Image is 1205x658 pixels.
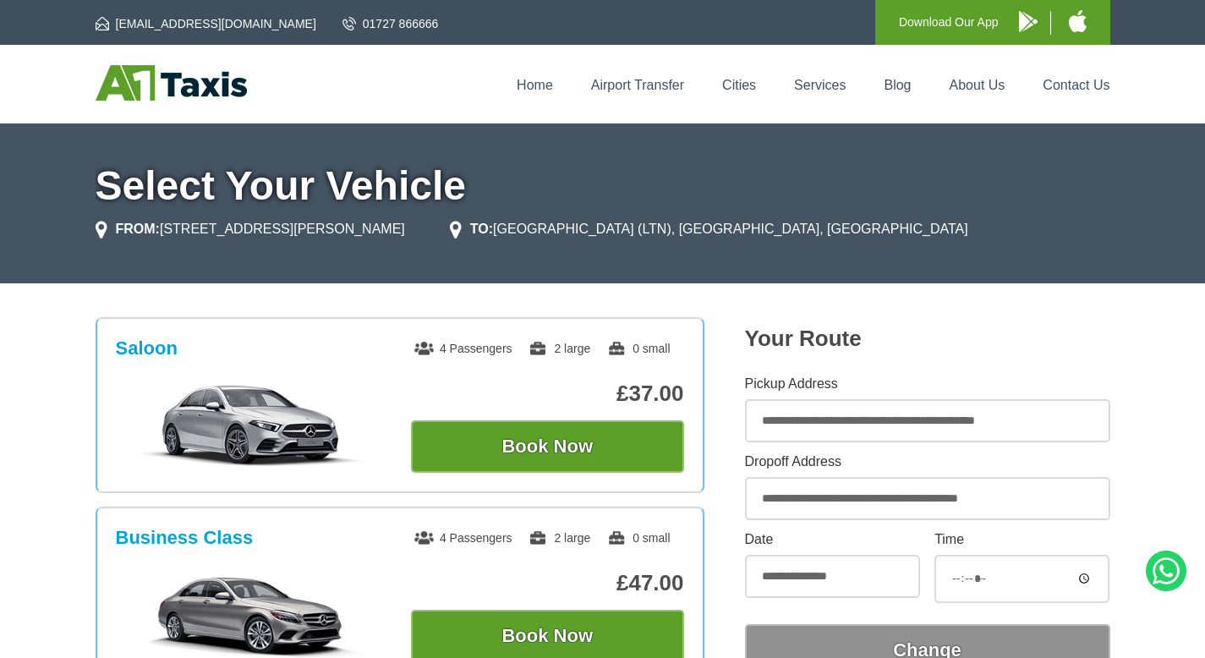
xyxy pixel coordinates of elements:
[934,533,1109,546] label: Time
[607,342,670,355] span: 0 small
[124,383,379,468] img: Saloon
[342,15,439,32] a: 01727 866666
[96,166,1110,206] h1: Select Your Vehicle
[96,15,316,32] a: [EMAIL_ADDRESS][DOMAIN_NAME]
[124,573,379,657] img: Business Class
[450,219,968,239] li: [GEOGRAPHIC_DATA] (LTN), [GEOGRAPHIC_DATA], [GEOGRAPHIC_DATA]
[414,531,512,545] span: 4 Passengers
[529,342,590,355] span: 2 large
[116,527,254,549] h3: Business Class
[591,78,684,92] a: Airport Transfer
[411,420,684,473] button: Book Now
[96,219,405,239] li: [STREET_ADDRESS][PERSON_NAME]
[745,377,1110,391] label: Pickup Address
[414,342,512,355] span: 4 Passengers
[411,570,684,596] p: £47.00
[794,78,846,92] a: Services
[607,531,670,545] span: 0 small
[411,381,684,407] p: £37.00
[745,455,1110,469] label: Dropoff Address
[899,12,999,33] p: Download Our App
[745,326,1110,352] h2: Your Route
[116,337,178,359] h3: Saloon
[517,78,553,92] a: Home
[96,65,247,101] img: A1 Taxis St Albans LTD
[529,531,590,545] span: 2 large
[470,222,493,236] strong: TO:
[884,78,911,92] a: Blog
[1069,10,1087,32] img: A1 Taxis iPhone App
[722,78,756,92] a: Cities
[950,78,1005,92] a: About Us
[1043,78,1109,92] a: Contact Us
[745,533,920,546] label: Date
[116,222,160,236] strong: FROM:
[1019,11,1038,32] img: A1 Taxis Android App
